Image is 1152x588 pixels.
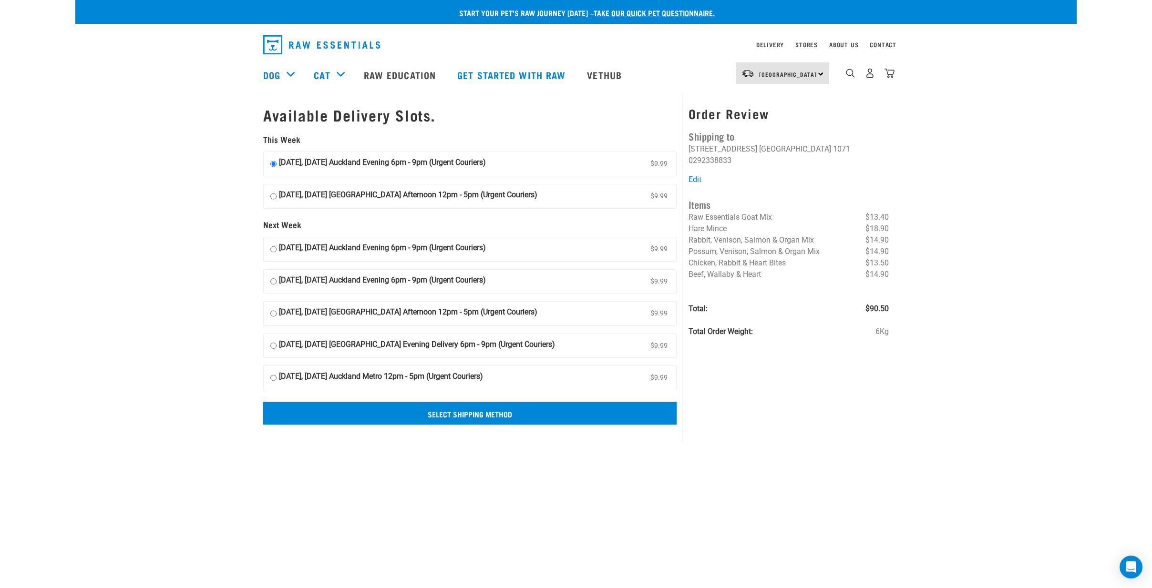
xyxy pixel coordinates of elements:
[263,135,677,144] h5: This Week
[270,157,277,171] input: [DATE], [DATE] Auckland Evening 6pm - 9pm (Urgent Couriers) $9.99
[689,258,786,267] span: Chicken, Rabbit & Heart Bites
[689,235,814,244] span: Rabbit, Venison, Salmon & Organ Mix
[270,306,277,321] input: [DATE], [DATE] [GEOGRAPHIC_DATA] Afternoon 12pm - 5pm (Urgent Couriers) $9.99
[270,339,277,353] input: [DATE], [DATE] [GEOGRAPHIC_DATA] Evening Delivery 6pm - 9pm (Urgent Couriers) $9.99
[741,69,754,78] img: van-moving.png
[279,274,486,289] strong: [DATE], [DATE] Auckland Evening 6pm - 9pm (Urgent Couriers)
[689,144,757,153] li: [STREET_ADDRESS]
[270,371,277,385] input: [DATE], [DATE] Auckland Metro 12pm - 5pm (Urgent Couriers) $9.99
[689,270,761,279] span: Beef, Wallaby & Heart
[279,339,555,353] strong: [DATE], [DATE] [GEOGRAPHIC_DATA] Evening Delivery 6pm - 9pm (Urgent Couriers)
[1120,556,1142,578] div: Open Intercom Messenger
[263,35,380,54] img: Raw Essentials Logo
[279,242,486,256] strong: [DATE], [DATE] Auckland Evening 6pm - 9pm (Urgent Couriers)
[270,189,277,203] input: [DATE], [DATE] [GEOGRAPHIC_DATA] Afternoon 12pm - 5pm (Urgent Couriers) $9.99
[689,197,889,212] h4: Items
[263,220,677,230] h5: Next Week
[759,72,817,76] span: [GEOGRAPHIC_DATA]
[648,274,669,289] span: $9.99
[448,56,577,94] a: Get started with Raw
[689,213,772,222] span: Raw Essentials Goat Mix
[279,157,486,171] strong: [DATE], [DATE] Auckland Evening 6pm - 9pm (Urgent Couriers)
[689,175,701,184] a: Edit
[885,68,895,78] img: home-icon@2x.png
[795,43,818,46] a: Stores
[648,339,669,353] span: $9.99
[756,43,784,46] a: Delivery
[865,257,889,269] span: $13.50
[648,189,669,203] span: $9.99
[865,68,875,78] img: user.png
[865,269,889,280] span: $14.90
[279,306,537,321] strong: [DATE], [DATE] [GEOGRAPHIC_DATA] Afternoon 12pm - 5pm (Urgent Couriers)
[648,242,669,256] span: $9.99
[270,242,277,256] input: [DATE], [DATE] Auckland Evening 6pm - 9pm (Urgent Couriers) $9.99
[263,106,677,123] h1: Available Delivery Slots.
[594,10,715,15] a: take our quick pet questionnaire.
[689,304,708,313] strong: Total:
[689,247,820,256] span: Possum, Venison, Salmon & Organ Mix
[648,371,669,385] span: $9.99
[354,56,448,94] a: Raw Education
[689,224,727,233] span: Hare Mince
[75,56,1077,94] nav: dropdown navigation
[689,156,731,165] li: 0292338833
[263,402,677,425] input: Select Shipping Method
[865,234,889,246] span: $14.90
[689,106,889,121] h3: Order Review
[577,56,634,94] a: Vethub
[865,223,889,234] span: $18.90
[759,144,850,153] li: [GEOGRAPHIC_DATA] 1071
[865,303,889,314] span: $90.50
[270,274,277,289] input: [DATE], [DATE] Auckland Evening 6pm - 9pm (Urgent Couriers) $9.99
[279,371,483,385] strong: [DATE], [DATE] Auckland Metro 12pm - 5pm (Urgent Couriers)
[256,31,896,58] nav: dropdown navigation
[689,129,889,143] h4: Shipping to
[865,246,889,257] span: $14.90
[82,7,1084,19] p: Start your pet’s raw journey [DATE] –
[865,212,889,223] span: $13.40
[870,43,896,46] a: Contact
[846,69,855,78] img: home-icon-1@2x.png
[648,157,669,171] span: $9.99
[314,68,330,82] a: Cat
[263,68,280,82] a: Dog
[648,306,669,321] span: $9.99
[279,189,537,203] strong: [DATE], [DATE] [GEOGRAPHIC_DATA] Afternoon 12pm - 5pm (Urgent Couriers)
[829,43,858,46] a: About Us
[875,326,889,337] span: 6Kg
[689,327,753,336] strong: Total Order Weight:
